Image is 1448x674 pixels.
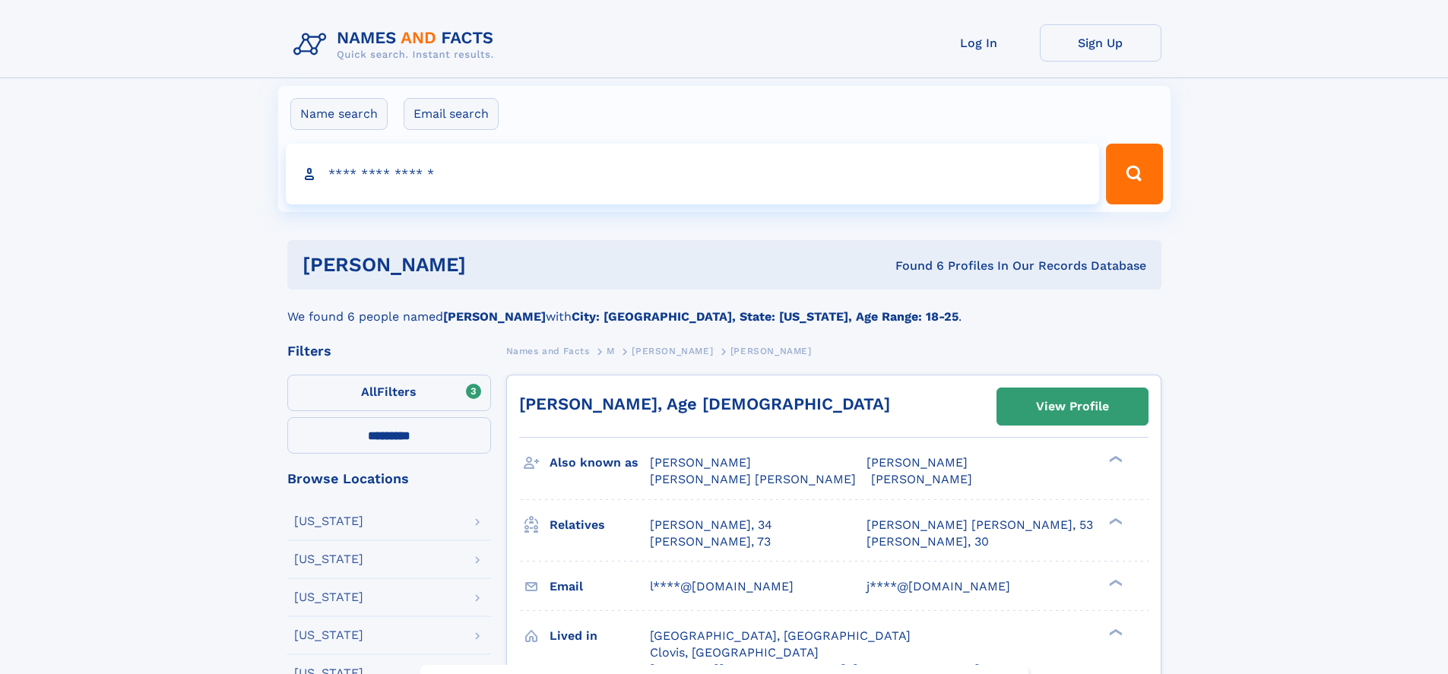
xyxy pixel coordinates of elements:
[867,533,989,550] a: [PERSON_NAME], 30
[1105,516,1123,526] div: ❯
[1105,627,1123,637] div: ❯
[550,450,650,476] h3: Also known as
[287,290,1161,326] div: We found 6 people named with .
[287,472,491,486] div: Browse Locations
[997,388,1148,425] a: View Profile
[1106,144,1162,204] button: Search Button
[632,341,713,360] a: [PERSON_NAME]
[294,515,363,527] div: [US_STATE]
[650,533,771,550] a: [PERSON_NAME], 73
[632,346,713,356] span: [PERSON_NAME]
[572,309,958,324] b: City: [GEOGRAPHIC_DATA], State: [US_STATE], Age Range: 18-25
[918,24,1040,62] a: Log In
[867,517,1093,533] a: [PERSON_NAME] [PERSON_NAME], 53
[650,472,856,486] span: [PERSON_NAME] [PERSON_NAME]
[361,384,377,399] span: All
[303,255,681,274] h1: [PERSON_NAME]
[287,24,506,65] img: Logo Names and Facts
[607,341,615,360] a: M
[1105,577,1123,587] div: ❯
[287,344,491,358] div: Filters
[1105,454,1123,464] div: ❯
[519,394,890,413] a: [PERSON_NAME], Age [DEMOGRAPHIC_DATA]
[294,553,363,565] div: [US_STATE]
[404,98,499,130] label: Email search
[871,472,972,486] span: [PERSON_NAME]
[730,346,812,356] span: [PERSON_NAME]
[290,98,388,130] label: Name search
[680,258,1146,274] div: Found 6 Profiles In Our Records Database
[550,623,650,649] h3: Lived in
[287,375,491,411] label: Filters
[286,144,1100,204] input: search input
[506,341,590,360] a: Names and Facts
[607,346,615,356] span: M
[867,455,968,470] span: [PERSON_NAME]
[294,629,363,641] div: [US_STATE]
[550,574,650,600] h3: Email
[650,645,819,660] span: Clovis, [GEOGRAPHIC_DATA]
[1036,389,1109,424] div: View Profile
[294,591,363,603] div: [US_STATE]
[650,628,911,643] span: [GEOGRAPHIC_DATA], [GEOGRAPHIC_DATA]
[1040,24,1161,62] a: Sign Up
[650,517,772,533] a: [PERSON_NAME], 34
[550,512,650,538] h3: Relatives
[650,455,751,470] span: [PERSON_NAME]
[443,309,546,324] b: [PERSON_NAME]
